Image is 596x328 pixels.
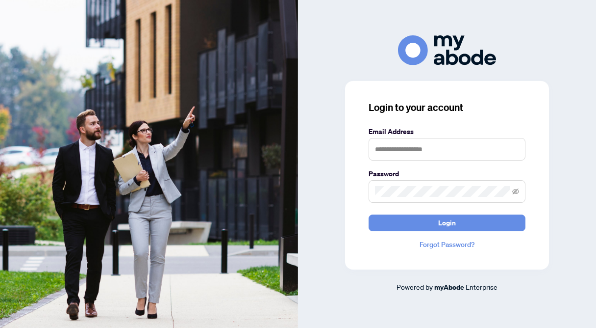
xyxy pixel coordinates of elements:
label: Email Address [369,126,525,137]
a: myAbode [434,282,464,293]
span: eye-invisible [512,188,519,195]
label: Password [369,168,525,179]
span: Login [438,215,456,231]
span: Enterprise [466,282,497,291]
span: Powered by [397,282,433,291]
button: Login [369,215,525,231]
a: Forgot Password? [369,239,525,250]
img: ma-logo [398,35,496,65]
h3: Login to your account [369,101,525,114]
